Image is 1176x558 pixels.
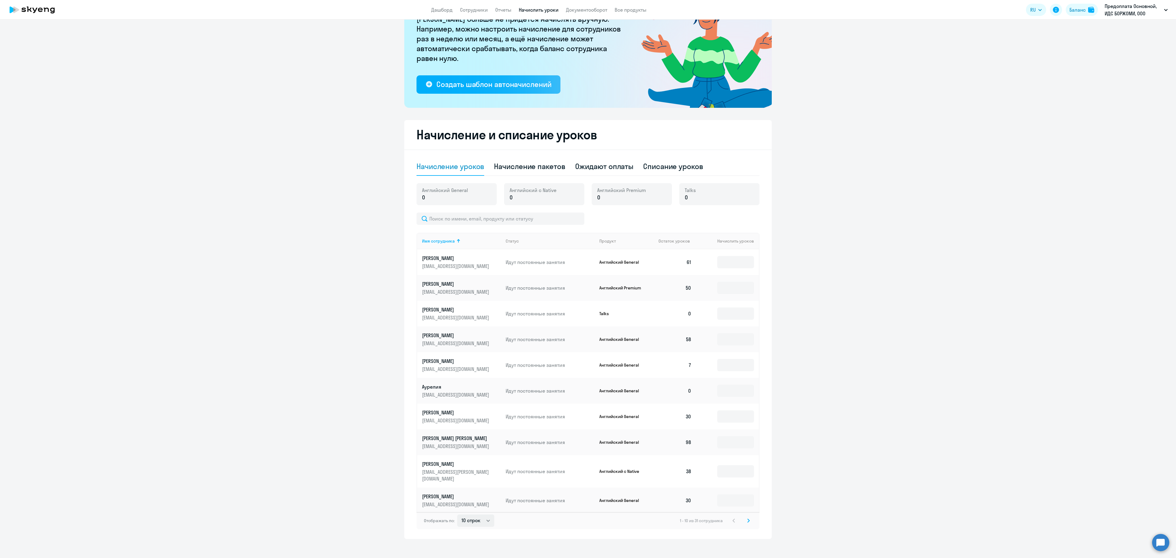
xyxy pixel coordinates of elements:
[422,238,501,244] div: Имя сотрудника
[506,387,594,394] p: Идут постоянные занятия
[654,429,696,455] td: 98
[417,14,625,63] p: [PERSON_NAME] больше не придётся начислять вручную. Например, можно настроить начисление для сотр...
[422,314,491,321] p: [EMAIL_ADDRESS][DOMAIN_NAME]
[506,238,519,244] div: Статус
[599,439,645,445] p: Английский General
[424,518,455,523] span: Отображать по:
[519,7,559,13] a: Начислить уроки
[696,233,759,249] th: Начислить уроков
[422,194,425,202] span: 0
[422,493,501,508] a: [PERSON_NAME][EMAIL_ADDRESS][DOMAIN_NAME]
[422,417,491,424] p: [EMAIL_ADDRESS][DOMAIN_NAME]
[422,469,491,482] p: [EMAIL_ADDRESS][PERSON_NAME][DOMAIN_NAME]
[422,306,491,313] p: [PERSON_NAME]
[422,501,491,508] p: [EMAIL_ADDRESS][DOMAIN_NAME]
[506,238,594,244] div: Статус
[422,391,491,398] p: [EMAIL_ADDRESS][DOMAIN_NAME]
[422,383,491,390] p: Аурелия
[422,461,501,482] a: [PERSON_NAME][EMAIL_ADDRESS][PERSON_NAME][DOMAIN_NAME]
[599,362,645,368] p: Английский General
[654,301,696,326] td: 0
[422,281,501,295] a: [PERSON_NAME][EMAIL_ADDRESS][DOMAIN_NAME]
[506,439,594,446] p: Идут постоянные занятия
[422,461,491,467] p: [PERSON_NAME]
[510,187,556,194] span: Английский с Native
[654,404,696,429] td: 30
[422,435,491,442] p: [PERSON_NAME] [PERSON_NAME]
[654,378,696,404] td: 0
[1026,4,1046,16] button: RU
[597,187,646,194] span: Английский Premium
[643,161,703,171] div: Списание уроков
[422,288,491,295] p: [EMAIL_ADDRESS][DOMAIN_NAME]
[599,414,645,419] p: Английский General
[422,358,491,364] p: [PERSON_NAME]
[506,259,594,266] p: Идут постоянные занятия
[615,7,646,13] a: Все продукты
[1105,2,1162,17] p: Предоплата Основной, ИДС БОРЖОМИ, ООО
[658,238,690,244] span: Остаток уроков
[417,75,560,94] button: Создать шаблон автоначислений
[422,255,491,262] p: [PERSON_NAME]
[506,310,594,317] p: Идут постоянные занятия
[422,366,491,372] p: [EMAIL_ADDRESS][DOMAIN_NAME]
[506,413,594,420] p: Идут постоянные занятия
[422,255,501,270] a: [PERSON_NAME][EMAIL_ADDRESS][DOMAIN_NAME]
[654,352,696,378] td: 7
[422,306,501,321] a: [PERSON_NAME][EMAIL_ADDRESS][DOMAIN_NAME]
[658,238,696,244] div: Остаток уроков
[422,332,501,347] a: [PERSON_NAME][EMAIL_ADDRESS][DOMAIN_NAME]
[422,187,468,194] span: Английский General
[566,7,607,13] a: Документооборот
[422,409,491,416] p: [PERSON_NAME]
[495,7,511,13] a: Отчеты
[1066,4,1098,16] button: Балансbalance
[506,336,594,343] p: Идут постоянные занятия
[422,435,501,450] a: [PERSON_NAME] [PERSON_NAME][EMAIL_ADDRESS][DOMAIN_NAME]
[494,161,565,171] div: Начисление пакетов
[599,337,645,342] p: Английский General
[599,311,645,316] p: Talks
[506,285,594,291] p: Идут постоянные занятия
[680,518,723,523] span: 1 - 10 из 31 сотрудника
[599,238,616,244] div: Продукт
[1030,6,1036,13] span: RU
[599,469,645,474] p: Английский с Native
[654,488,696,513] td: 30
[422,383,501,398] a: Аурелия[EMAIL_ADDRESS][DOMAIN_NAME]
[422,409,501,424] a: [PERSON_NAME][EMAIL_ADDRESS][DOMAIN_NAME]
[599,388,645,394] p: Английский General
[422,238,455,244] div: Имя сотрудника
[506,362,594,368] p: Идут постоянные занятия
[1088,7,1094,13] img: balance
[422,332,491,339] p: [PERSON_NAME]
[654,455,696,488] td: 38
[685,187,696,194] span: Talks
[599,259,645,265] p: Английский General
[599,498,645,503] p: Английский General
[597,194,600,202] span: 0
[654,249,696,275] td: 61
[422,281,491,287] p: [PERSON_NAME]
[422,443,491,450] p: [EMAIL_ADDRESS][DOMAIN_NAME]
[599,238,654,244] div: Продукт
[417,161,484,171] div: Начисление уроков
[436,79,551,89] div: Создать шаблон автоначислений
[460,7,488,13] a: Сотрудники
[506,497,594,504] p: Идут постоянные занятия
[599,285,645,291] p: Английский Premium
[1069,6,1086,13] div: Баланс
[506,468,594,475] p: Идут постоянные занятия
[422,340,491,347] p: [EMAIL_ADDRESS][DOMAIN_NAME]
[1102,2,1171,17] button: Предоплата Основной, ИДС БОРЖОМИ, ООО
[417,127,759,142] h2: Начисление и списание уроков
[422,263,491,270] p: [EMAIL_ADDRESS][DOMAIN_NAME]
[654,326,696,352] td: 58
[431,7,453,13] a: Дашборд
[417,213,584,225] input: Поиск по имени, email, продукту или статусу
[422,358,501,372] a: [PERSON_NAME][EMAIL_ADDRESS][DOMAIN_NAME]
[575,161,634,171] div: Ожидают оплаты
[685,194,688,202] span: 0
[654,275,696,301] td: 50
